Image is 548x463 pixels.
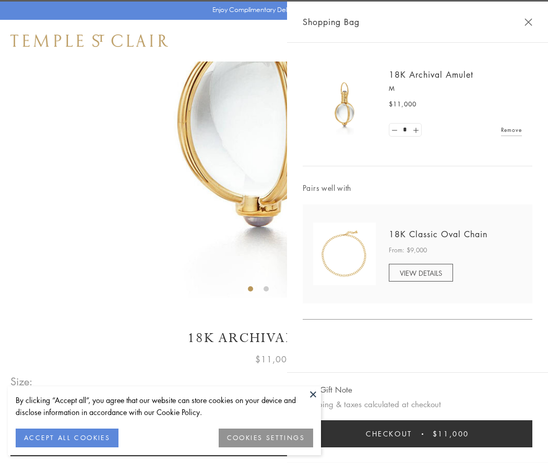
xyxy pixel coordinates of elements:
[303,182,532,194] span: Pairs well with
[10,373,33,390] span: Size:
[389,124,400,137] a: Set quantity to 0
[10,329,538,347] h1: 18K Archival Amulet
[389,264,453,282] a: VIEW DETAILS
[313,73,376,136] img: 18K Archival Amulet
[366,428,412,440] span: Checkout
[10,34,168,47] img: Temple St. Clair
[303,383,352,396] button: Add Gift Note
[219,429,313,447] button: COOKIES SETTINGS
[389,69,473,80] a: 18K Archival Amulet
[433,428,469,440] span: $11,000
[389,245,427,255] span: From: $9,000
[255,352,293,366] span: $11,000
[389,228,487,240] a: 18K Classic Oval Chain
[16,394,313,418] div: By clicking “Accept all”, you agree that our website can store cookies on your device and disclos...
[410,124,421,137] a: Set quantity to 2
[400,268,442,278] span: VIEW DETAILS
[389,99,416,109] span: $11,000
[303,15,360,29] span: Shopping Bag
[212,5,331,15] p: Enjoy Complimentary Delivery & Returns
[313,223,376,285] img: N88865-OV18
[16,429,118,447] button: ACCEPT ALL COOKIES
[501,124,522,136] a: Remove
[389,83,522,94] p: M
[303,420,532,447] button: Checkout $11,000
[525,18,532,26] button: Close Shopping Bag
[303,398,532,411] p: Shipping & taxes calculated at checkout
